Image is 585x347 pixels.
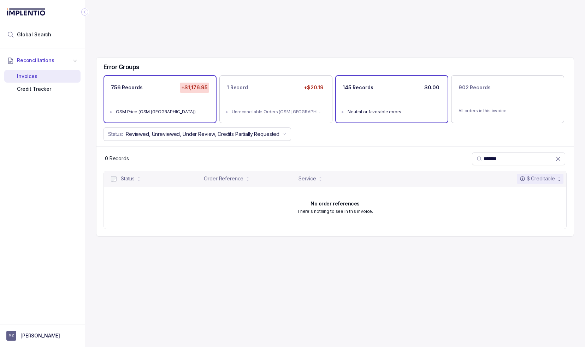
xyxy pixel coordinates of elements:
div: Reconciliations [4,68,81,97]
span: User initials [6,331,16,341]
p: 902 Records [459,84,490,91]
div: Remaining page entries [105,155,129,162]
p: Status: [108,131,123,138]
h5: Error Groups [104,63,140,71]
button: Status:Reviewed, Unreviewed, Under Review, Credits Partially Requested [104,127,291,141]
span: Reconciliations [17,57,54,64]
div: Order Reference [204,175,243,182]
div: $ Creditable [520,175,555,182]
p: 0 Records [105,155,129,162]
div: Credit Tracker [10,83,75,95]
p: $0.00 [423,83,441,92]
p: All orders in this invoice [459,107,557,114]
p: 1 Record [227,84,248,91]
h6: No order references [311,201,360,207]
p: +$1,176.95 [180,83,209,92]
div: Invoices [10,70,75,83]
div: Unreconcilable Orders (OSM [GEOGRAPHIC_DATA]) [232,108,324,115]
div: Service [299,175,316,182]
p: There's nothing to see in this invoice. [297,208,373,215]
p: Reviewed, Unreviewed, Under Review, Credits Partially Requested [126,131,279,138]
button: Reconciliations [4,53,81,68]
p: 145 Records [343,84,373,91]
div: Status [121,175,135,182]
p: [PERSON_NAME] [20,332,60,339]
span: Global Search [17,31,51,38]
div: OSM Price (OSM [GEOGRAPHIC_DATA]) [116,108,208,115]
div: Neutral or favorable errors [348,108,440,115]
p: +$20.19 [302,83,325,92]
p: 756 Records [111,84,142,91]
input: checkbox-checkbox [111,176,117,182]
div: Collapse Icon [81,8,89,16]
button: User initials[PERSON_NAME] [6,331,78,341]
